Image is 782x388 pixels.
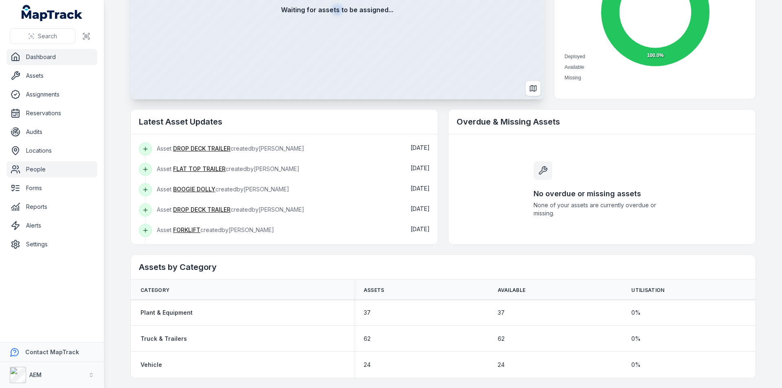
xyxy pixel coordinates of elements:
[7,217,97,234] a: Alerts
[565,75,581,81] span: Missing
[411,226,430,232] time: 8/20/2025, 10:08:45 AM
[364,361,371,369] span: 24
[25,349,79,355] strong: Contact MapTrack
[498,287,526,294] span: Available
[7,199,97,215] a: Reports
[173,226,200,234] a: FORKLIFT
[411,205,430,212] span: [DATE]
[631,287,664,294] span: Utilisation
[534,201,670,217] span: None of your assets are currently overdue or missing.
[7,86,97,103] a: Assignments
[565,64,584,70] span: Available
[7,124,97,140] a: Audits
[411,144,430,151] span: [DATE]
[173,185,215,193] a: BOOGIE DOLLY
[498,335,505,343] span: 62
[411,185,430,192] time: 8/20/2025, 10:08:45 AM
[7,180,97,196] a: Forms
[157,145,304,152] span: Asset created by [PERSON_NAME]
[525,81,541,96] button: Switch to Map View
[157,226,274,233] span: Asset created by [PERSON_NAME]
[141,287,169,294] span: Category
[157,165,299,172] span: Asset created by [PERSON_NAME]
[364,309,371,317] span: 37
[411,164,430,171] span: [DATE]
[411,144,430,151] time: 8/20/2025, 10:08:45 AM
[631,335,641,343] span: 0 %
[139,261,747,273] h2: Assets by Category
[411,205,430,212] time: 8/20/2025, 10:08:45 AM
[29,371,42,378] strong: AEM
[141,309,193,317] a: Plant & Equipment
[364,287,384,294] span: Assets
[157,206,304,213] span: Asset created by [PERSON_NAME]
[364,335,371,343] span: 62
[631,309,641,317] span: 0 %
[411,164,430,171] time: 8/20/2025, 10:08:45 AM
[141,335,187,343] a: Truck & Trailers
[411,185,430,192] span: [DATE]
[565,54,585,59] span: Deployed
[498,361,505,369] span: 24
[38,32,57,40] span: Search
[411,226,430,232] span: [DATE]
[141,361,162,369] a: Vehicle
[7,105,97,121] a: Reservations
[139,116,430,127] h2: Latest Asset Updates
[498,309,505,317] span: 37
[10,28,75,44] button: Search
[173,206,231,214] a: DROP DECK TRAILER
[7,49,97,65] a: Dashboard
[22,5,83,21] a: MapTrack
[7,68,97,84] a: Assets
[7,236,97,252] a: Settings
[7,142,97,159] a: Locations
[281,5,393,15] strong: Waiting for assets to be assigned...
[173,145,231,153] a: DROP DECK TRAILER
[173,165,226,173] a: FLAT TOP TRAILER
[534,188,670,199] h3: No overdue or missing assets
[7,161,97,178] a: People
[631,361,641,369] span: 0 %
[457,116,747,127] h2: Overdue & Missing Assets
[157,186,289,193] span: Asset created by [PERSON_NAME]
